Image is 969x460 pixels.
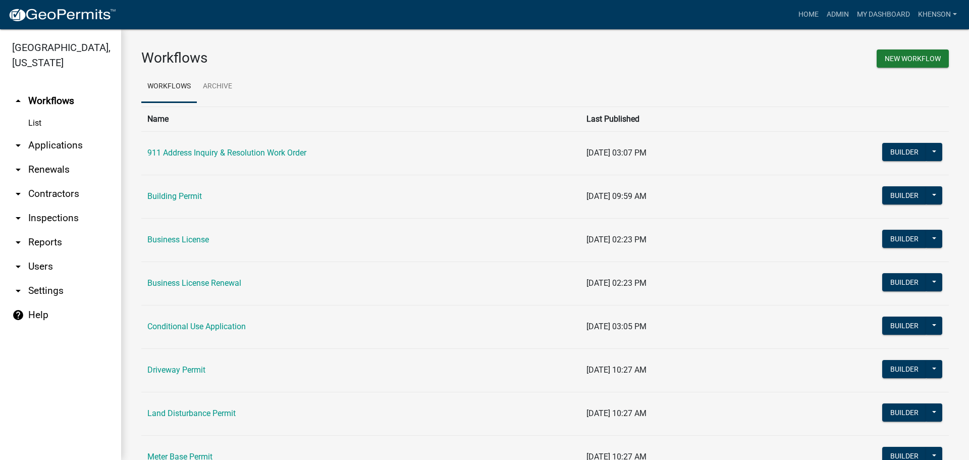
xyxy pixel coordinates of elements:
button: Builder [882,230,927,248]
button: New Workflow [877,49,949,68]
a: Home [794,5,823,24]
span: [DATE] 02:23 PM [586,235,647,244]
i: arrow_drop_down [12,236,24,248]
button: Builder [882,317,927,335]
button: Builder [882,143,927,161]
th: Last Published [580,107,764,131]
i: arrow_drop_up [12,95,24,107]
i: arrow_drop_down [12,164,24,176]
a: My Dashboard [853,5,914,24]
a: Business License Renewal [147,278,241,288]
i: arrow_drop_down [12,139,24,151]
i: arrow_drop_down [12,261,24,273]
a: Workflows [141,71,197,103]
span: [DATE] 02:23 PM [586,278,647,288]
a: Business License [147,235,209,244]
button: Builder [882,360,927,378]
th: Name [141,107,580,131]
button: Builder [882,403,927,422]
a: Land Disturbance Permit [147,408,236,418]
button: Builder [882,186,927,205]
a: khenson [914,5,961,24]
i: arrow_drop_down [12,188,24,200]
button: Builder [882,273,927,291]
span: [DATE] 09:59 AM [586,191,647,201]
a: Archive [197,71,238,103]
i: help [12,309,24,321]
h3: Workflows [141,49,537,67]
span: [DATE] 03:05 PM [586,322,647,331]
span: [DATE] 10:27 AM [586,365,647,375]
a: Conditional Use Application [147,322,246,331]
i: arrow_drop_down [12,212,24,224]
a: 911 Address Inquiry & Resolution Work Order [147,148,306,158]
a: Building Permit [147,191,202,201]
span: [DATE] 10:27 AM [586,408,647,418]
a: Driveway Permit [147,365,205,375]
span: [DATE] 03:07 PM [586,148,647,158]
i: arrow_drop_down [12,285,24,297]
a: Admin [823,5,853,24]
